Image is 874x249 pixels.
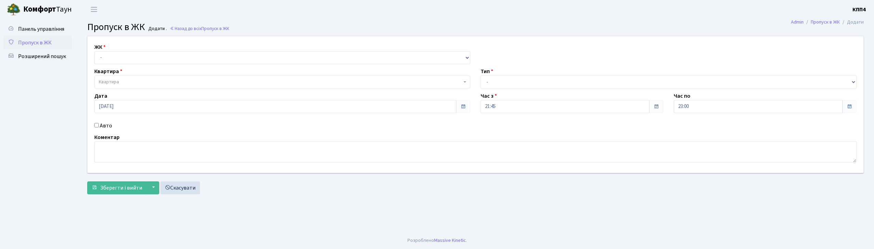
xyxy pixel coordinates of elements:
button: Зберегти і вийти [87,181,147,194]
a: Розширений пошук [3,50,72,63]
label: Коментар [94,133,120,141]
span: Пропуск в ЖК [18,39,52,46]
b: КПП4 [852,6,866,13]
label: Час з [481,92,497,100]
a: Пропуск в ЖК [811,18,840,26]
span: Панель управління [18,25,64,33]
nav: breadcrumb [781,15,874,29]
img: logo.png [7,3,21,16]
label: ЖК [94,43,106,51]
a: Назад до всіхПропуск в ЖК [170,25,229,32]
button: Переключити навігацію [85,4,103,15]
label: Квартира [94,67,122,75]
label: Час по [674,92,690,100]
a: КПП4 [852,5,866,14]
small: Додати . [147,26,167,32]
a: Massive Kinetic [434,237,466,244]
span: Таун [23,4,72,15]
label: Тип [481,67,493,75]
b: Комфорт [23,4,56,15]
a: Пропуск в ЖК [3,36,72,50]
span: Розширений пошук [18,53,66,60]
label: Дата [94,92,107,100]
span: Пропуск в ЖК [201,25,229,32]
div: Розроблено . [407,237,467,244]
li: Додати [840,18,864,26]
span: Квартира [99,79,119,85]
span: Зберегти і вийти [100,184,142,192]
span: Пропуск в ЖК [87,20,145,34]
a: Скасувати [160,181,200,194]
a: Admin [791,18,804,26]
label: Авто [100,122,112,130]
a: Панель управління [3,22,72,36]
